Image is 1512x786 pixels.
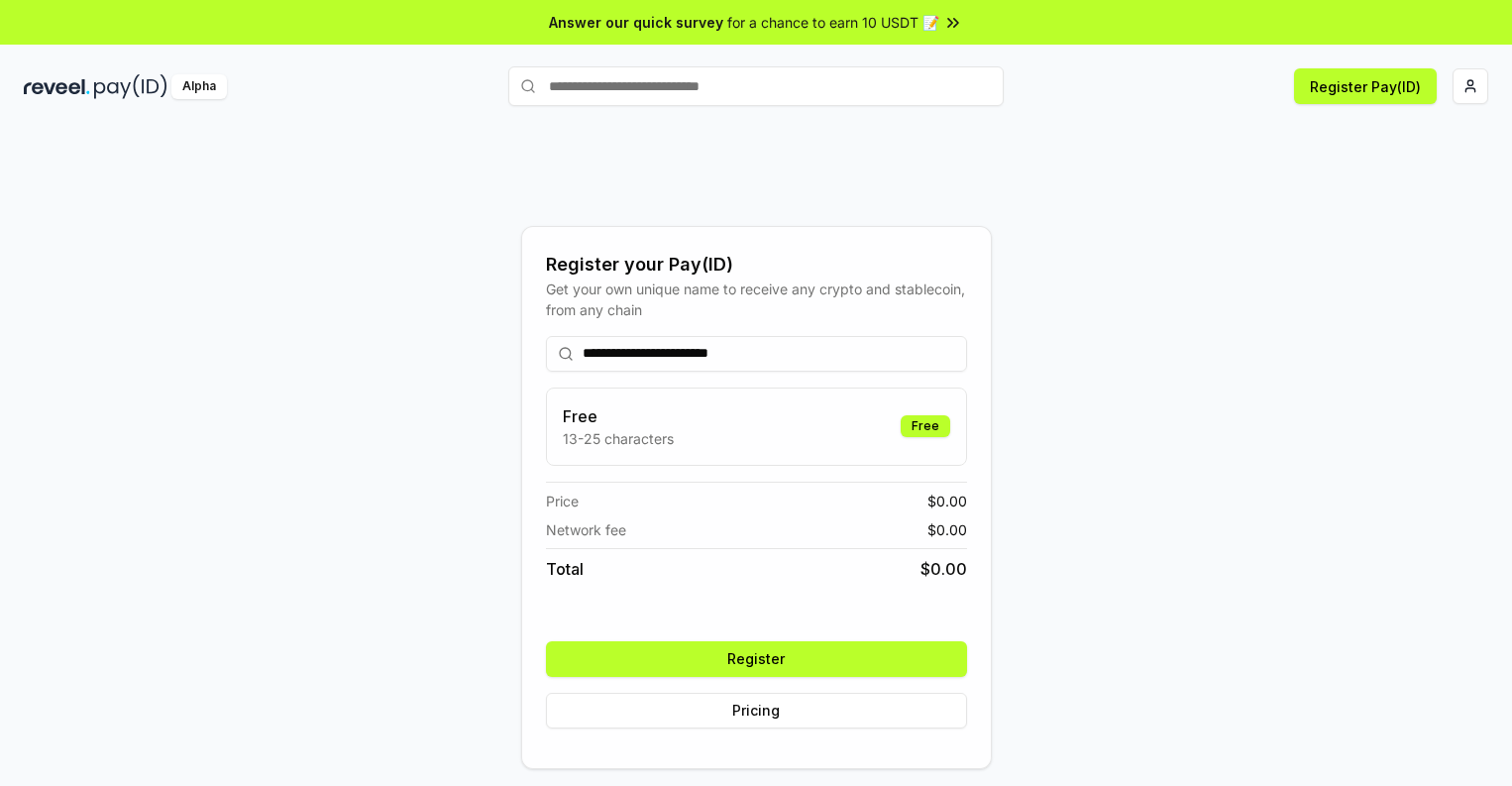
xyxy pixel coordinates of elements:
[546,279,967,320] div: Get your own unique name to receive any crypto and stablecoin, from any chain
[727,12,939,33] span: for a chance to earn 10 USDT 📝
[546,251,967,279] div: Register your Pay(ID)
[563,404,674,428] h3: Free
[927,519,967,540] span: $ 0.00
[549,12,723,33] span: Answer our quick survey
[546,641,967,677] button: Register
[171,74,227,99] div: Alpha
[546,557,584,581] span: Total
[563,428,674,449] p: 13-25 characters
[94,74,167,99] img: pay_id
[546,519,626,540] span: Network fee
[901,415,950,437] div: Free
[927,491,967,511] span: $ 0.00
[546,491,579,511] span: Price
[920,557,967,581] span: $ 0.00
[24,74,90,99] img: reveel_dark
[546,693,967,729] button: Pricing
[1294,68,1437,104] button: Register Pay(ID)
